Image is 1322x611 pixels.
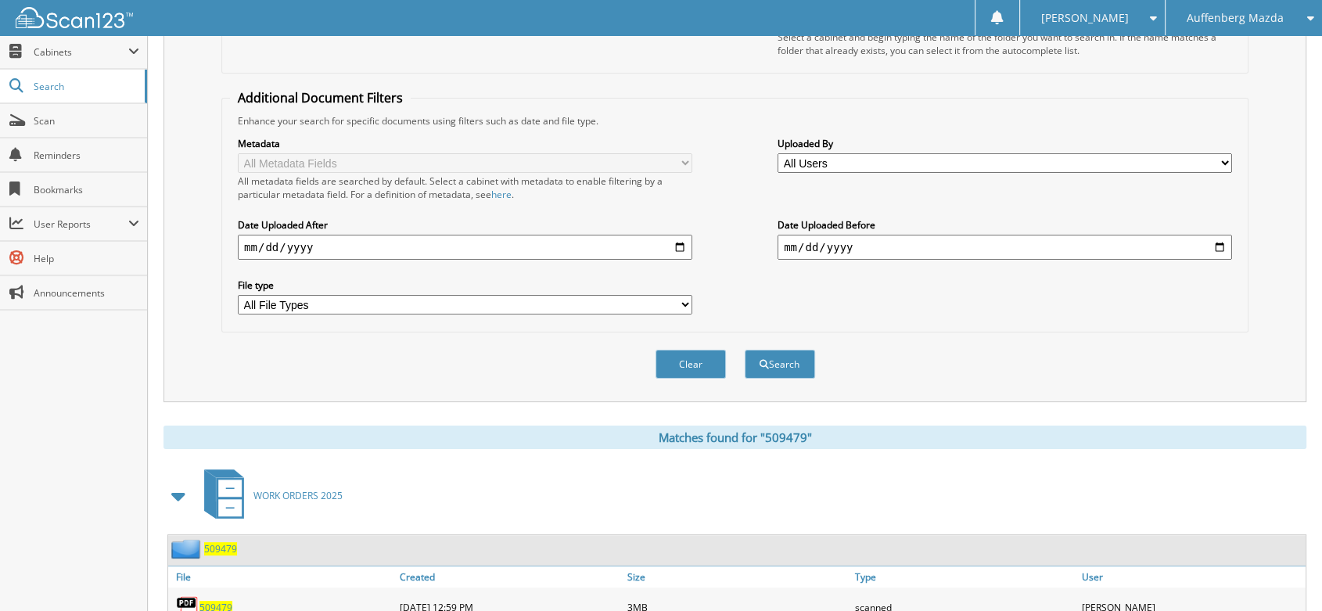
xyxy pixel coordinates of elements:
img: scan123-logo-white.svg [16,7,133,28]
span: Help [34,252,139,265]
a: File [168,566,396,588]
div: Enhance your search for specific documents using filters such as date and file type. [230,114,1240,128]
a: User [1078,566,1306,588]
input: start [238,235,692,260]
legend: Additional Document Filters [230,89,411,106]
img: folder2.png [171,539,204,559]
span: Bookmarks [34,183,139,196]
button: Clear [656,350,726,379]
div: All metadata fields are searched by default. Select a cabinet with metadata to enable filtering b... [238,174,692,201]
span: Scan [34,114,139,128]
span: Announcements [34,286,139,300]
label: File type [238,279,692,292]
span: User Reports [34,217,128,231]
a: Size [623,566,851,588]
label: Uploaded By [778,137,1232,150]
div: Select a cabinet and begin typing the name of the folder you want to search in. If the name match... [778,31,1232,57]
a: here [491,188,512,201]
span: Search [34,80,137,93]
label: Date Uploaded After [238,218,692,232]
a: 509479 [204,542,237,555]
a: Type [850,566,1078,588]
label: Date Uploaded Before [778,218,1232,232]
button: Search [745,350,815,379]
span: Reminders [34,149,139,162]
label: Metadata [238,137,692,150]
span: Cabinets [34,45,128,59]
span: Auffenberg Mazda [1187,13,1284,23]
input: end [778,235,1232,260]
div: Matches found for "509479" [163,426,1306,449]
span: WORK ORDERS 2025 [253,489,343,502]
a: Created [396,566,623,588]
a: WORK ORDERS 2025 [195,465,343,527]
span: [PERSON_NAME] [1041,13,1129,23]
